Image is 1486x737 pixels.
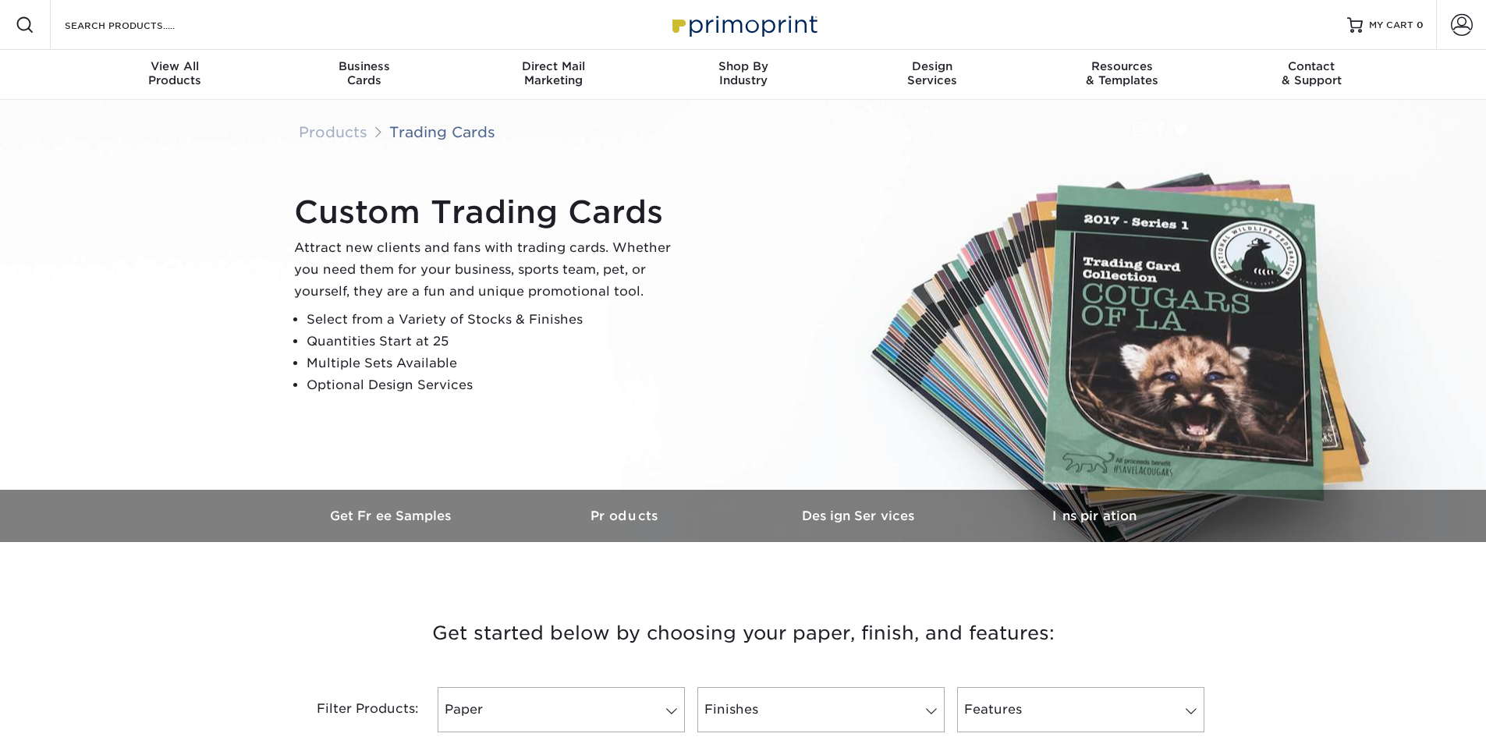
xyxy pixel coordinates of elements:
span: 0 [1417,19,1424,30]
a: Design Services [743,490,977,542]
h3: Get Free Samples [275,508,509,523]
div: Marketing [459,59,648,87]
a: Paper [438,687,685,732]
div: & Templates [1027,59,1217,87]
span: View All [80,59,270,73]
div: & Support [1217,59,1406,87]
a: BusinessCards [269,50,459,100]
a: Products [509,490,743,542]
div: Services [838,59,1027,87]
a: Trading Cards [389,123,495,140]
span: Direct Mail [459,59,648,73]
span: Business [269,59,459,73]
span: MY CART [1369,19,1413,32]
a: Finishes [697,687,945,732]
p: Attract new clients and fans with trading cards. Whether you need them for your business, sports ... [294,237,684,303]
span: Shop By [648,59,838,73]
h3: Inspiration [977,508,1211,523]
a: Resources& Templates [1027,50,1217,100]
a: Features [957,687,1204,732]
span: Resources [1027,59,1217,73]
li: Quantities Start at 25 [307,331,684,353]
span: Contact [1217,59,1406,73]
a: Products [299,123,367,140]
a: DesignServices [838,50,1027,100]
div: Industry [648,59,838,87]
h3: Get started below by choosing your paper, finish, and features: [287,598,1200,668]
li: Optional Design Services [307,374,684,396]
li: Multiple Sets Available [307,353,684,374]
a: Inspiration [977,490,1211,542]
h3: Products [509,508,743,523]
h1: Custom Trading Cards [294,193,684,231]
a: Shop ByIndustry [648,50,838,100]
span: Design [838,59,1027,73]
div: Filter Products: [275,687,431,732]
a: Contact& Support [1217,50,1406,100]
a: View AllProducts [80,50,270,100]
a: Get Free Samples [275,490,509,542]
a: Direct MailMarketing [459,50,648,100]
li: Select from a Variety of Stocks & Finishes [307,309,684,331]
div: Cards [269,59,459,87]
h3: Design Services [743,508,977,523]
div: Products [80,59,270,87]
img: Primoprint [665,8,821,41]
input: SEARCH PRODUCTS..... [63,16,215,34]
